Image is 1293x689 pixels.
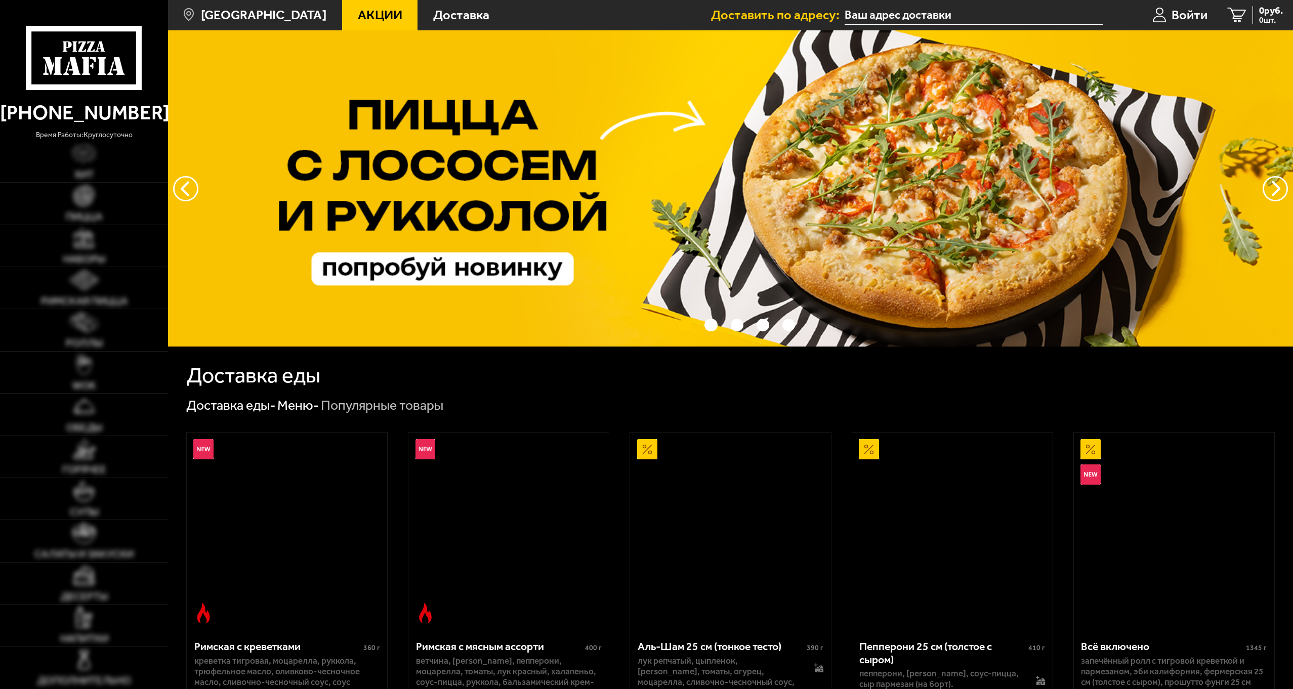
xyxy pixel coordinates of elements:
span: 390 г [807,643,823,652]
span: Наборы [63,254,105,264]
span: Войти [1172,9,1207,22]
span: Доставить по адресу: [711,9,845,22]
span: Пицца [66,211,102,222]
a: НовинкаОстрое блюдоРимская с мясным ассорти [408,433,609,630]
span: Салаты и закуски [34,549,134,559]
h1: Доставка еды [186,365,320,386]
img: Новинка [1080,464,1101,485]
span: Десерты [61,591,108,601]
div: Римская с креветками [194,640,361,653]
span: Горячее [62,464,106,475]
a: Меню- [277,397,319,413]
img: Острое блюдо [193,603,214,623]
img: Акционный [859,439,879,459]
span: [GEOGRAPHIC_DATA] [201,9,326,22]
button: точки переключения [704,319,718,332]
span: 1345 г [1246,643,1267,652]
div: Пепперони 25 см (толстое с сыром) [859,640,1026,666]
span: 400 г [585,643,602,652]
a: АкционныйАль-Шам 25 см (тонкое тесто) [630,433,830,630]
span: Акции [358,9,402,22]
a: Доставка еды- [186,397,276,413]
button: предыдущий [1263,176,1288,201]
button: следующий [173,176,198,201]
span: 0 шт. [1259,16,1283,24]
span: Дополнительно [37,675,131,685]
img: Новинка [193,439,214,459]
span: 360 г [363,643,380,652]
span: Римская пицца [41,296,128,306]
button: точки переключения [757,319,770,332]
img: Акционный [1080,439,1101,459]
div: Всё включено [1081,640,1243,653]
a: НовинкаОстрое блюдоРимская с креветками [187,433,387,630]
div: Популярные товары [321,397,443,414]
a: АкционныйПепперони 25 см (толстое с сыром) [852,433,1053,630]
input: Ваш адрес доставки [845,6,1103,25]
span: Напитки [60,633,108,643]
div: Римская с мясным ассорти [416,640,582,653]
span: 410 г [1028,643,1045,652]
div: Аль-Шам 25 см (тонкое тесто) [638,640,804,653]
span: Роллы [66,338,103,348]
button: точки переключения [731,319,744,332]
span: Хит [74,169,94,180]
a: АкционныйНовинкаВсё включено [1074,433,1274,630]
img: Новинка [415,439,436,459]
span: 0 руб. [1259,6,1283,16]
span: WOK [72,380,96,391]
img: Острое блюдо [415,603,436,623]
button: точки переключения [782,319,796,332]
button: точки переключения [679,319,692,332]
span: Супы [70,507,99,517]
img: Акционный [637,439,657,459]
span: Обеды [66,422,102,433]
span: Доставка [433,9,489,22]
